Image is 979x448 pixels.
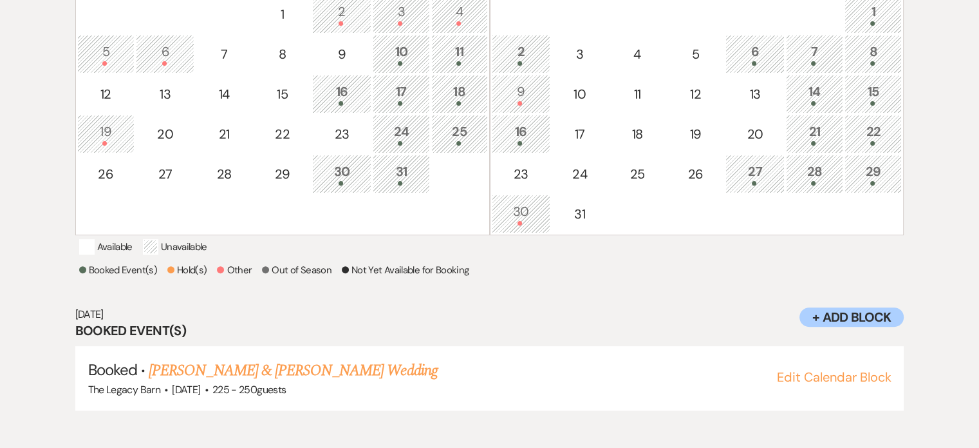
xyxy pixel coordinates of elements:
[167,262,207,278] p: Hold(s)
[852,2,895,26] div: 1
[88,360,137,380] span: Booked
[262,262,331,278] p: Out of Season
[616,44,658,64] div: 4
[438,82,480,106] div: 18
[559,124,601,144] div: 17
[674,164,717,184] div: 26
[75,307,904,322] h6: [DATE]
[342,262,469,278] p: Not Yet Available for Booking
[203,44,245,64] div: 7
[793,82,836,106] div: 14
[674,84,717,104] div: 12
[143,84,187,104] div: 13
[143,239,207,255] p: Unavailable
[674,44,717,64] div: 5
[149,359,437,382] a: [PERSON_NAME] & [PERSON_NAME] Wedding
[616,84,658,104] div: 11
[559,84,601,104] div: 10
[319,82,364,106] div: 16
[380,162,423,186] div: 31
[203,164,245,184] div: 28
[776,371,891,384] button: Edit Calendar Block
[75,322,904,340] h3: Booked Event(s)
[84,164,127,184] div: 26
[616,164,658,184] div: 25
[616,124,658,144] div: 18
[319,162,364,186] div: 30
[438,2,480,26] div: 4
[203,124,245,144] div: 21
[732,84,777,104] div: 13
[852,122,895,146] div: 22
[499,82,543,106] div: 9
[319,124,364,144] div: 23
[261,44,304,64] div: 8
[799,307,904,327] button: + Add Block
[793,162,836,186] div: 28
[261,124,304,144] div: 22
[438,122,480,146] div: 25
[438,42,480,66] div: 11
[732,162,777,186] div: 27
[143,42,187,66] div: 6
[380,122,423,146] div: 24
[84,122,127,146] div: 19
[79,239,133,255] p: Available
[674,124,717,144] div: 19
[559,204,601,224] div: 31
[559,44,601,64] div: 3
[143,124,187,144] div: 20
[852,42,895,66] div: 8
[559,164,601,184] div: 24
[732,42,777,66] div: 6
[380,2,423,26] div: 3
[79,262,157,278] p: Booked Event(s)
[499,42,543,66] div: 2
[212,383,286,396] span: 225 - 250 guests
[203,84,245,104] div: 14
[84,84,127,104] div: 12
[172,383,200,396] span: [DATE]
[380,42,423,66] div: 10
[380,82,423,106] div: 17
[217,262,252,278] p: Other
[732,124,777,144] div: 20
[793,122,836,146] div: 21
[499,164,543,184] div: 23
[88,383,160,396] span: The Legacy Barn
[84,42,127,66] div: 5
[499,122,543,146] div: 16
[261,5,304,24] div: 1
[143,164,187,184] div: 27
[261,84,304,104] div: 15
[319,44,364,64] div: 9
[793,42,836,66] div: 7
[499,202,543,226] div: 30
[852,82,895,106] div: 15
[261,164,304,184] div: 29
[319,2,364,26] div: 2
[852,162,895,186] div: 29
